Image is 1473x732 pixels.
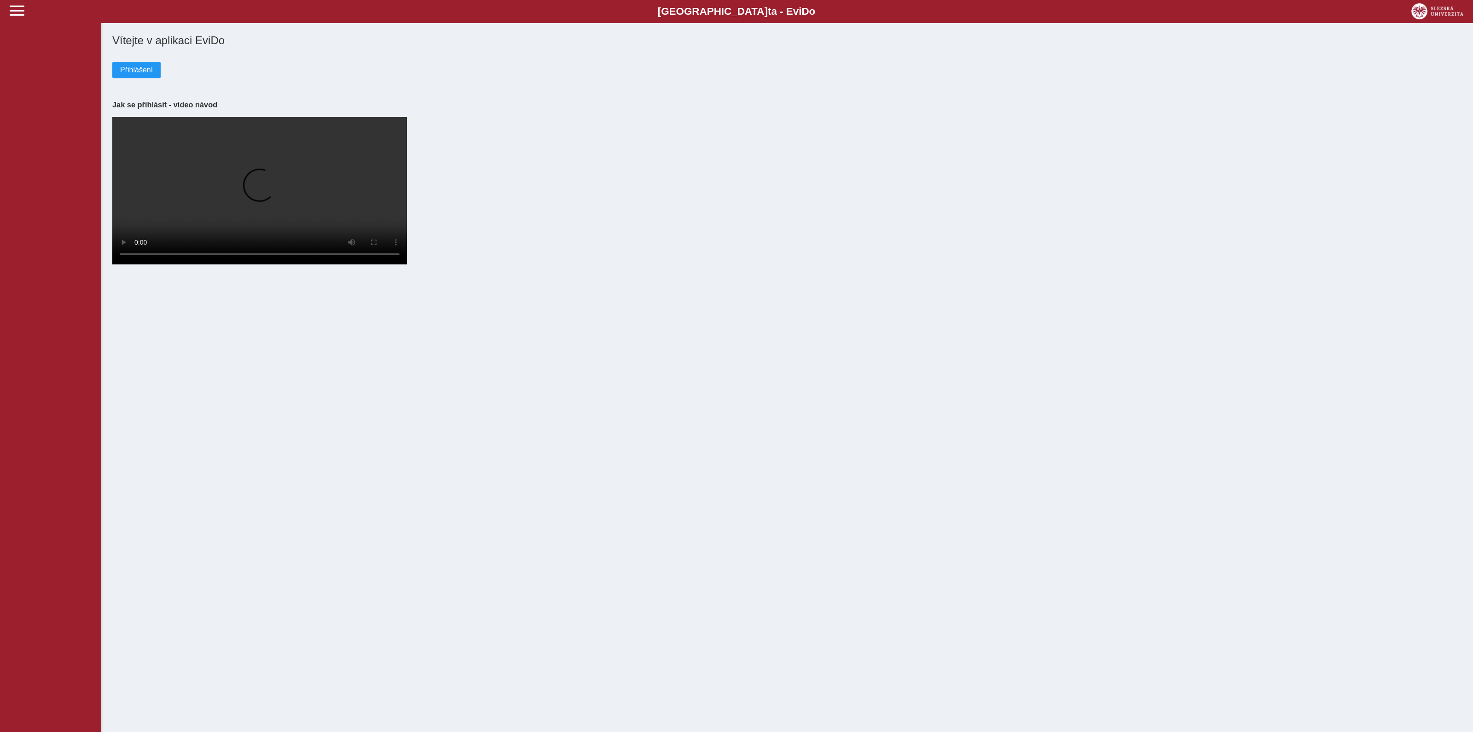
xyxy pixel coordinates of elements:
span: o [809,6,816,17]
b: [GEOGRAPHIC_DATA] a - Evi [28,6,1445,18]
img: logo_web_su.png [1411,3,1463,19]
span: Přihlášení [120,66,153,74]
h1: Vítejte v aplikaci EviDo [112,34,1462,47]
button: Přihlášení [112,62,161,78]
video: Your browser does not support the video tag. [112,117,407,264]
span: t [768,6,771,17]
span: D [801,6,809,17]
h3: Jak se přihlásit - video návod [112,100,1462,109]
